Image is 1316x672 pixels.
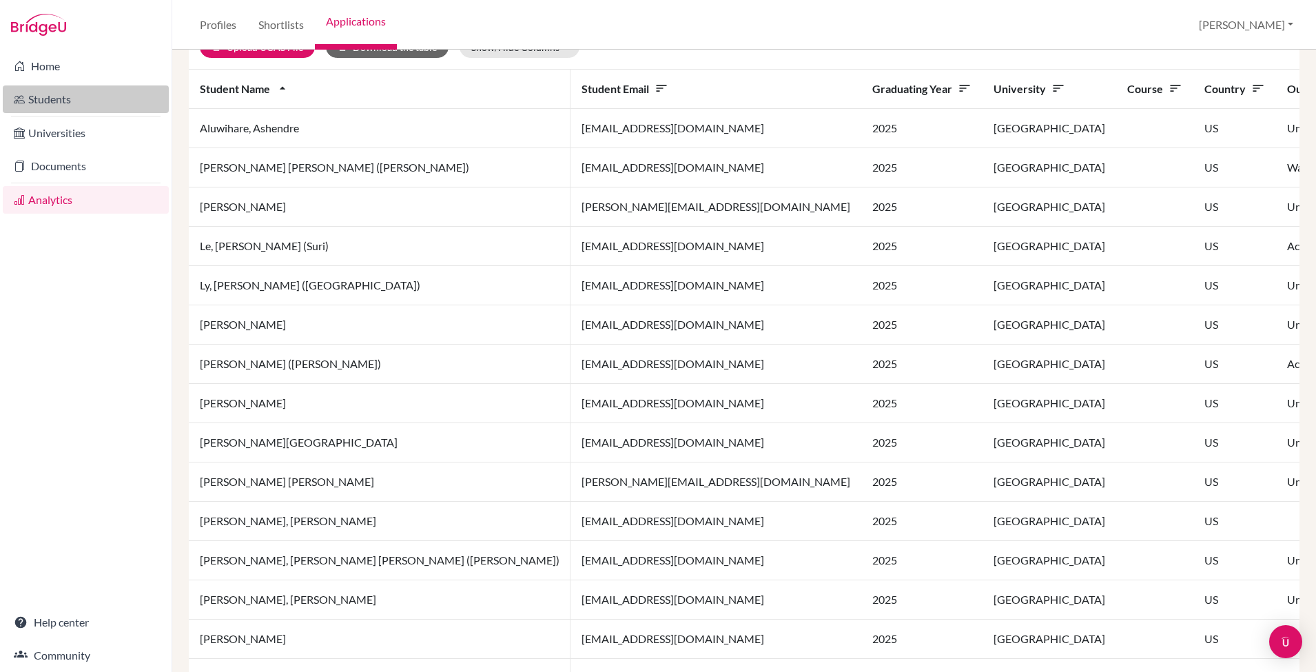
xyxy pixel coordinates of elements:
td: US [1193,148,1276,187]
td: 2025 [861,580,983,620]
td: 2025 [861,305,983,345]
td: [GEOGRAPHIC_DATA] [983,187,1116,227]
span: Graduating year [872,82,971,95]
td: 2025 [861,227,983,266]
td: [PERSON_NAME] [189,384,570,423]
td: [PERSON_NAME], [PERSON_NAME] [189,580,570,620]
td: [GEOGRAPHIC_DATA] [983,384,1116,423]
td: [GEOGRAPHIC_DATA] [983,109,1116,148]
span: Country [1204,82,1265,95]
td: [PERSON_NAME][GEOGRAPHIC_DATA] [189,423,570,462]
td: [EMAIL_ADDRESS][DOMAIN_NAME] [570,541,861,580]
td: US [1193,423,1276,462]
td: [GEOGRAPHIC_DATA] [983,502,1116,541]
td: 2025 [861,384,983,423]
span: University [994,82,1065,95]
td: 2025 [861,266,983,305]
td: US [1193,345,1276,384]
td: Aluwihare, Ashendre [189,109,570,148]
td: US [1193,580,1276,620]
td: US [1193,541,1276,580]
td: [PERSON_NAME] [189,305,570,345]
a: Community [3,642,169,669]
td: [PERSON_NAME] [189,187,570,227]
td: [GEOGRAPHIC_DATA] [983,266,1116,305]
td: Ly, [PERSON_NAME] ([GEOGRAPHIC_DATA]) [189,266,570,305]
i: sort [958,81,971,95]
td: [GEOGRAPHIC_DATA] [983,305,1116,345]
div: Open Intercom Messenger [1269,625,1302,658]
td: US [1193,109,1276,148]
td: [PERSON_NAME] [PERSON_NAME] [189,462,570,502]
td: 2025 [861,345,983,384]
td: 2025 [861,541,983,580]
td: [PERSON_NAME][EMAIL_ADDRESS][DOMAIN_NAME] [570,187,861,227]
td: [PERSON_NAME], [PERSON_NAME] [PERSON_NAME] ([PERSON_NAME]) [189,541,570,580]
td: [EMAIL_ADDRESS][DOMAIN_NAME] [570,620,861,659]
a: Students [3,85,169,113]
a: Documents [3,152,169,180]
td: [GEOGRAPHIC_DATA] [983,148,1116,187]
a: Help center [3,609,169,636]
td: [PERSON_NAME], [PERSON_NAME] [189,502,570,541]
td: [EMAIL_ADDRESS][DOMAIN_NAME] [570,305,861,345]
a: Home [3,52,169,80]
button: [PERSON_NAME] [1193,12,1299,38]
td: [PERSON_NAME] [189,620,570,659]
td: [EMAIL_ADDRESS][DOMAIN_NAME] [570,502,861,541]
td: US [1193,620,1276,659]
td: 2025 [861,502,983,541]
td: [EMAIL_ADDRESS][DOMAIN_NAME] [570,148,861,187]
td: [GEOGRAPHIC_DATA] [983,423,1116,462]
td: [EMAIL_ADDRESS][DOMAIN_NAME] [570,384,861,423]
td: [EMAIL_ADDRESS][DOMAIN_NAME] [570,227,861,266]
img: Bridge-U [11,14,66,36]
td: [EMAIL_ADDRESS][DOMAIN_NAME] [570,345,861,384]
td: 2025 [861,423,983,462]
span: Student email [582,82,668,95]
td: US [1193,305,1276,345]
i: sort [1051,81,1065,95]
td: 2025 [861,620,983,659]
td: US [1193,187,1276,227]
td: 2025 [861,148,983,187]
td: 2025 [861,187,983,227]
td: [PERSON_NAME] ([PERSON_NAME]) [189,345,570,384]
td: [PERSON_NAME][EMAIL_ADDRESS][DOMAIN_NAME] [570,462,861,502]
i: sort [1251,81,1265,95]
td: [EMAIL_ADDRESS][DOMAIN_NAME] [570,580,861,620]
td: 2025 [861,109,983,148]
td: [PERSON_NAME] [PERSON_NAME] ([PERSON_NAME]) [189,148,570,187]
td: US [1193,384,1276,423]
td: [GEOGRAPHIC_DATA] [983,541,1116,580]
a: Universities [3,119,169,147]
td: 2025 [861,462,983,502]
span: Student name [200,82,289,95]
td: [GEOGRAPHIC_DATA] [983,462,1116,502]
span: Course [1127,82,1182,95]
td: US [1193,266,1276,305]
td: [GEOGRAPHIC_DATA] [983,580,1116,620]
td: [GEOGRAPHIC_DATA] [983,620,1116,659]
td: [GEOGRAPHIC_DATA] [983,227,1116,266]
td: [EMAIL_ADDRESS][DOMAIN_NAME] [570,109,861,148]
td: US [1193,502,1276,541]
i: arrow_drop_up [276,81,289,95]
a: Analytics [3,186,169,214]
td: US [1193,462,1276,502]
i: sort [655,81,668,95]
i: sort [1169,81,1182,95]
td: [GEOGRAPHIC_DATA] [983,345,1116,384]
td: Le, [PERSON_NAME] (Suri) [189,227,570,266]
td: US [1193,227,1276,266]
td: [EMAIL_ADDRESS][DOMAIN_NAME] [570,423,861,462]
td: [EMAIL_ADDRESS][DOMAIN_NAME] [570,266,861,305]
